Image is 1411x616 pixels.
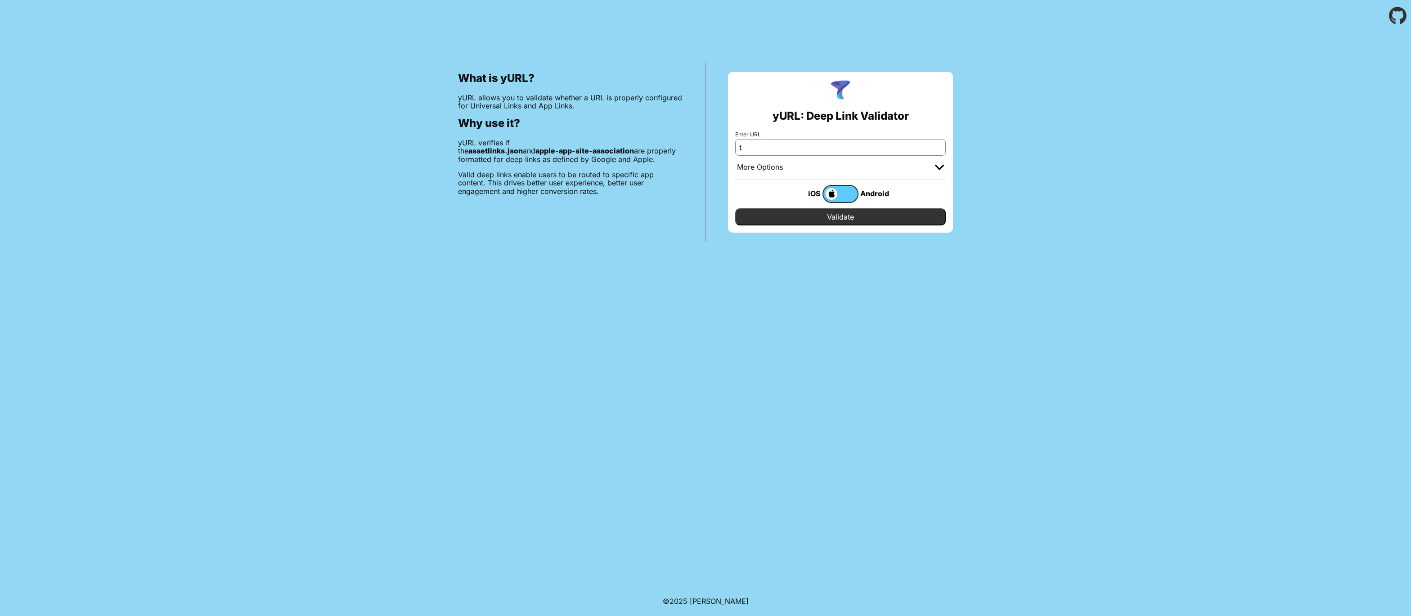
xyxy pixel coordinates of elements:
[458,171,683,195] p: Valid deep links enable users to be routed to specific app content. This drives better user exper...
[535,146,634,155] b: apple-app-site-association
[737,163,783,172] div: More Options
[735,208,946,225] input: Validate
[858,188,894,199] div: Android
[935,165,944,170] img: chevron
[735,139,946,155] input: e.g. https://app.chayev.com/xyx
[458,117,683,130] h2: Why use it?
[663,586,749,616] footer: ©
[670,597,688,606] span: 2025
[458,72,683,85] h2: What is yURL?
[458,94,683,110] p: yURL allows you to validate whether a URL is properly configured for Universal Links and App Links.
[773,110,909,122] h2: yURL: Deep Link Validator
[468,146,523,155] b: assetlinks.json
[690,597,749,606] a: Michael Ibragimchayev's Personal Site
[735,131,946,138] label: Enter URL
[829,79,852,103] img: yURL Logo
[786,188,822,199] div: iOS
[458,139,683,163] p: yURL verifies if the and are properly formatted for deep links as defined by Google and Apple.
